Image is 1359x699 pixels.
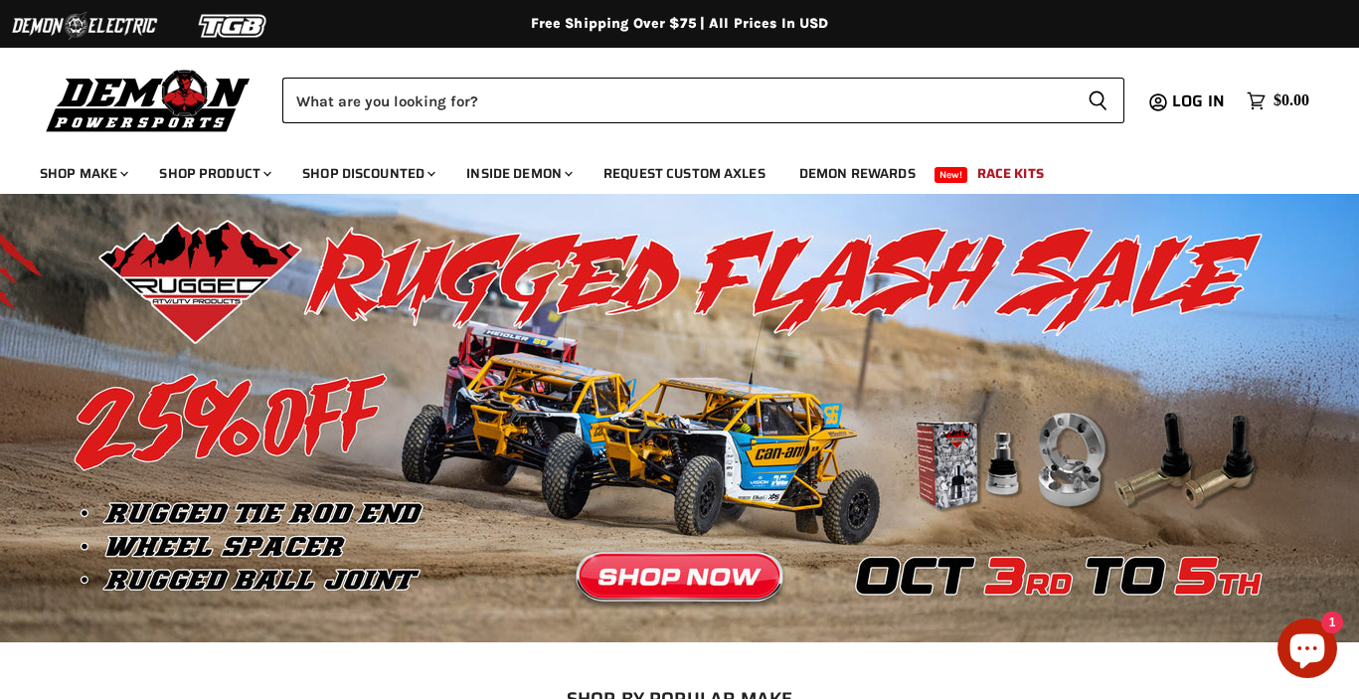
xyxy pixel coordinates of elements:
[1172,88,1225,113] span: Log in
[282,78,1072,123] input: Search
[1163,92,1237,110] a: Log in
[159,7,308,45] img: TGB Logo 2
[144,153,283,194] a: Shop Product
[784,153,931,194] a: Demon Rewards
[25,153,140,194] a: Shop Make
[1274,91,1309,110] span: $0.00
[25,145,1304,194] ul: Main menu
[934,167,968,183] span: New!
[1072,78,1124,123] button: Search
[962,153,1059,194] a: Race Kits
[287,153,447,194] a: Shop Discounted
[10,7,159,45] img: Demon Electric Logo 2
[282,78,1124,123] form: Product
[589,153,780,194] a: Request Custom Axles
[1272,618,1343,683] inbox-online-store-chat: Shopify online store chat
[1237,87,1319,115] a: $0.00
[451,153,585,194] a: Inside Demon
[40,65,257,135] img: Demon Powersports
